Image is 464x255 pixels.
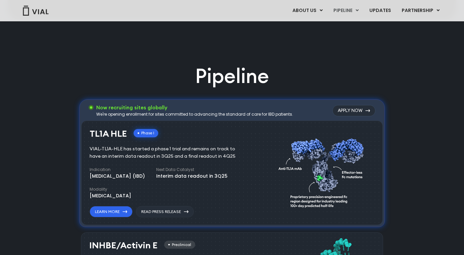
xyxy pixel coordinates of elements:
div: [MEDICAL_DATA] (IBD) [90,173,145,180]
div: Preclinical [164,241,195,249]
h3: Now recruiting sites globally [96,104,293,111]
a: Read Press Release [136,206,194,217]
h3: INHBE/Activin E [89,241,158,250]
a: ABOUT USMenu Toggle [287,5,328,16]
a: Learn More [90,206,133,217]
h4: Modality [90,186,131,192]
a: PIPELINEMenu Toggle [328,5,364,16]
h3: TL1A HLE [90,129,127,139]
a: PARTNERSHIPMenu Toggle [396,5,445,16]
img: TL1A antibody diagram. [278,126,368,217]
a: Apply Now [332,105,375,116]
div: We're opening enrollment for sites committed to advancing the standard of care for IBD patients. [96,111,293,117]
div: VIAL-TL1A-HLE has started a phase 1 trial and remains on track to have an interim data readout in... [90,145,245,160]
div: Interim data readout in 3Q25 [156,173,228,180]
h4: Indication [90,167,145,173]
img: Vial Logo [22,6,49,16]
h4: Next Data Catalyst [156,167,228,173]
h2: Pipeline [195,62,269,90]
div: Phase I [134,129,158,137]
a: UPDATES [364,5,396,16]
div: [MEDICAL_DATA] [90,192,131,199]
